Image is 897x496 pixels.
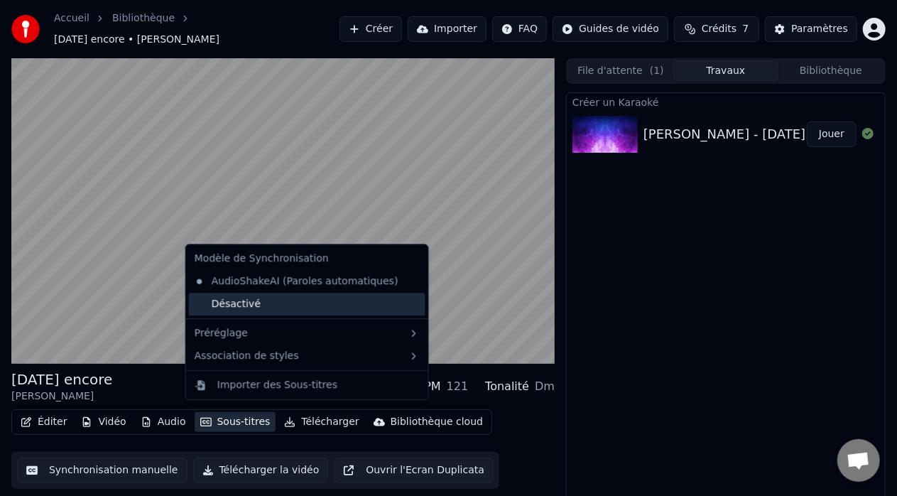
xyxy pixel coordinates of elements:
button: Télécharger [278,412,364,432]
button: Bibliothèque [778,60,884,81]
button: Crédits7 [674,16,759,42]
div: Paramètres [791,22,848,36]
button: Vidéo [75,412,131,432]
button: Créer [339,16,402,42]
button: Jouer [807,122,857,147]
button: Travaux [673,60,778,81]
button: Guides de vidéo [553,16,668,42]
button: Importer [408,16,486,42]
div: Ouvrir le chat [837,439,880,482]
nav: breadcrumb [54,11,339,47]
span: Crédits [702,22,736,36]
button: Audio [135,412,192,432]
span: 7 [742,22,749,36]
div: Désactivé [189,293,425,316]
button: File d'attente [568,60,673,81]
div: Importer des Sous-titres [217,378,337,392]
span: ( 1 ) [650,64,664,78]
div: 121 [447,378,469,395]
button: Ouvrir l'Ecran Duplicata [334,458,494,483]
button: Éditer [15,412,72,432]
button: Paramètres [765,16,857,42]
div: [DATE] encore [11,370,112,389]
span: [DATE] encore • [PERSON_NAME] [54,33,219,47]
div: BPM [416,378,440,395]
div: AudioShakeAI (Paroles automatiques) [189,270,404,293]
button: Sous-titres [195,412,276,432]
button: FAQ [492,16,547,42]
img: youka [11,15,40,43]
div: Tonalité [485,378,529,395]
div: Préréglage [189,322,425,345]
div: [PERSON_NAME] [11,389,112,404]
button: Télécharger la vidéo [193,458,329,483]
a: Bibliothèque [112,11,175,26]
div: Dm [535,378,555,395]
button: Synchronisation manuelle [17,458,187,483]
div: Créer un Karaoké [567,93,885,110]
div: Modèle de Synchronisation [189,247,425,270]
div: Association de styles [189,345,425,367]
div: Bibliothèque cloud [391,415,483,429]
a: Accueil [54,11,89,26]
